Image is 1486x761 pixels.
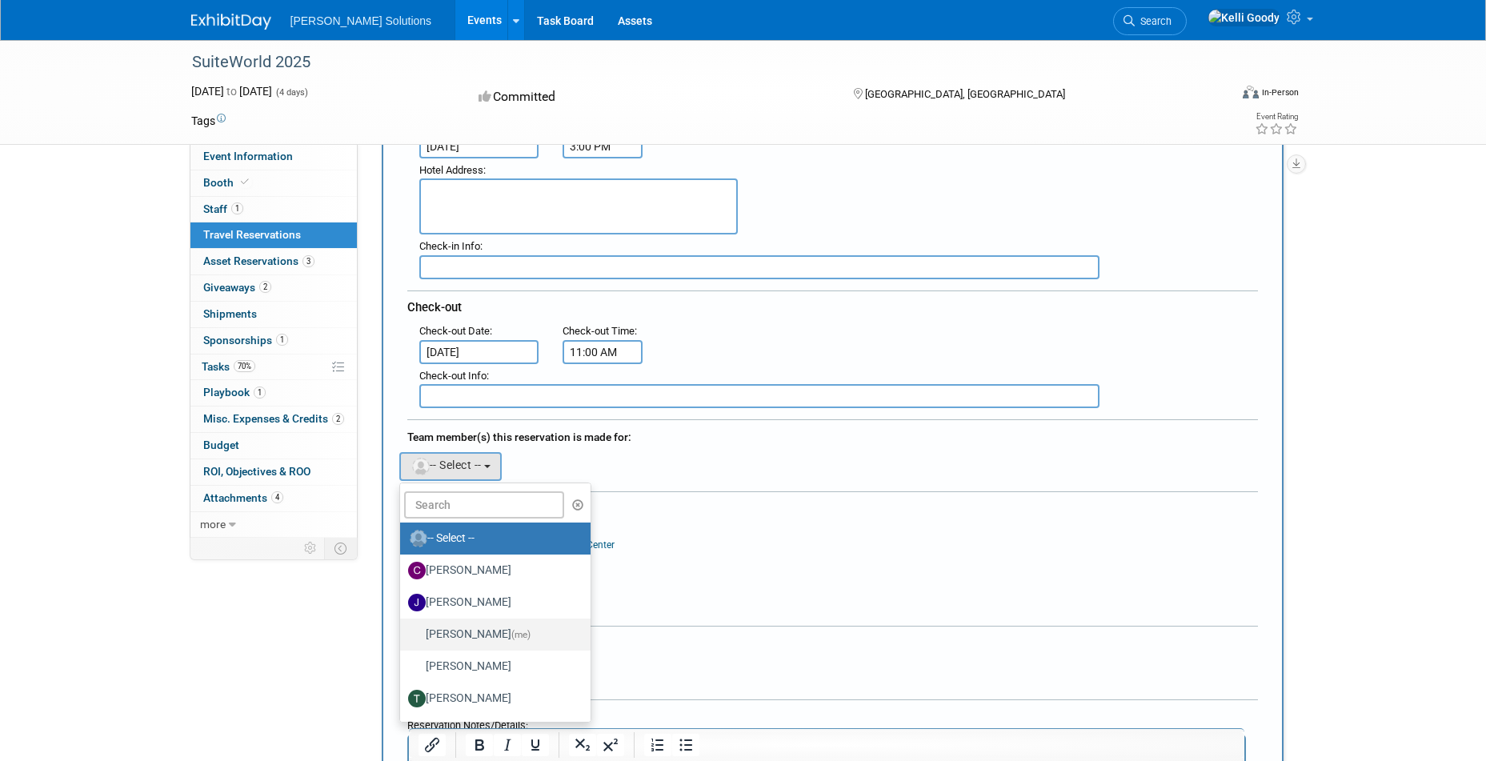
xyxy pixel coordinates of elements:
[408,686,575,711] label: [PERSON_NAME]
[404,491,564,519] input: Search
[203,386,266,399] span: Playbook
[203,202,243,215] span: Staff
[203,491,283,504] span: Attachments
[563,325,635,337] span: Check-out Time
[203,307,257,320] span: Shipments
[190,512,357,538] a: more
[511,628,531,639] span: (me)
[259,281,271,293] span: 2
[522,734,549,756] button: Underline
[407,423,1258,448] div: Team member(s) this reservation is made for:
[1135,83,1300,107] div: Event Format
[865,88,1065,100] span: [GEOGRAPHIC_DATA], [GEOGRAPHIC_DATA]
[191,14,271,30] img: ExhibitDay
[419,240,480,252] span: Check-in Info
[419,734,446,756] button: Insert/edit link
[203,439,239,451] span: Budget
[190,354,357,380] a: Tasks70%
[203,254,314,267] span: Asset Reservations
[302,255,314,267] span: 3
[297,538,325,559] td: Personalize Event Tab Strip
[407,711,1246,735] div: Reservation Notes/Details:
[419,325,490,337] span: Check-out Date
[190,302,357,327] a: Shipments
[203,334,288,346] span: Sponsorships
[408,590,575,615] label: [PERSON_NAME]
[276,334,288,346] span: 1
[190,222,357,248] a: Travel Reservations
[190,197,357,222] a: Staff1
[419,240,483,252] small: :
[203,176,252,189] span: Booth
[569,734,596,756] button: Subscript
[234,360,255,372] span: 70%
[407,499,1258,515] div: Cost:
[411,459,482,471] span: -- Select --
[190,249,357,274] a: Asset Reservations3
[191,113,226,129] td: Tags
[203,228,301,241] span: Travel Reservations
[191,85,272,98] span: [DATE] [DATE]
[190,459,357,485] a: ROI, Objectives & ROO
[597,734,624,756] button: Superscript
[190,380,357,406] a: Playbook1
[254,387,266,399] span: 1
[408,594,426,611] img: J.jpg
[231,202,243,214] span: 1
[203,412,344,425] span: Misc. Expenses & Credits
[419,164,483,176] span: Hotel Address
[1261,86,1299,98] div: In-Person
[474,83,827,111] div: Committed
[324,538,357,559] td: Toggle Event Tabs
[408,654,575,679] label: [PERSON_NAME]
[419,325,492,337] small: :
[190,275,357,301] a: Giveaways2
[1208,9,1280,26] img: Kelli Goody
[419,370,487,382] span: Check-out Info
[332,413,344,425] span: 2
[1255,113,1298,121] div: Event Rating
[419,164,486,176] small: :
[408,562,426,579] img: C.jpg
[203,281,271,294] span: Giveaways
[419,370,489,382] small: :
[290,14,432,27] span: [PERSON_NAME] Solutions
[408,690,426,707] img: T.jpg
[466,734,493,756] button: Bold
[1243,86,1259,98] img: Format-Inperson.png
[202,360,255,373] span: Tasks
[190,170,357,196] a: Booth
[190,144,357,170] a: Event Information
[410,530,427,547] img: Unassigned-User-Icon.png
[241,178,249,186] i: Booth reservation complete
[200,518,226,531] span: more
[399,452,503,481] button: -- Select --
[408,526,575,551] label: -- Select --
[408,622,575,647] label: [PERSON_NAME]
[408,718,575,743] label: [PERSON_NAME]
[190,407,357,432] a: Misc. Expenses & Credits2
[190,486,357,511] a: Attachments4
[190,433,357,459] a: Budget
[271,491,283,503] span: 4
[203,150,293,162] span: Event Information
[407,300,462,314] span: Check-out
[190,328,357,354] a: Sponsorships1
[224,85,239,98] span: to
[563,325,637,337] small: :
[408,558,575,583] label: [PERSON_NAME]
[494,734,521,756] button: Italic
[186,48,1205,77] div: SuiteWorld 2025
[9,6,827,23] body: Rich Text Area. Press ALT-0 for help.
[203,465,310,478] span: ROI, Objectives & ROO
[672,734,699,756] button: Bullet list
[1135,15,1172,27] span: Search
[274,87,308,98] span: (4 days)
[1113,7,1187,35] a: Search
[644,734,671,756] button: Numbered list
